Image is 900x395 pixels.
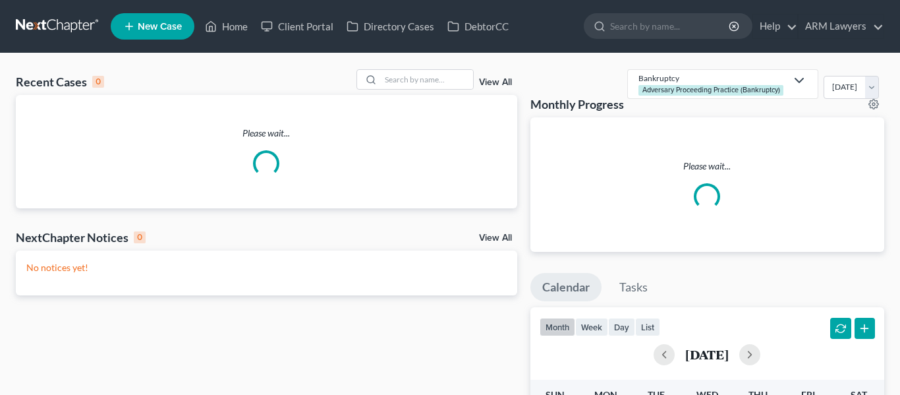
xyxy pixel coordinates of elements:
a: View All [479,78,512,87]
div: Recent Cases [16,74,104,90]
a: Directory Cases [340,15,441,38]
p: Please wait... [541,160,874,173]
a: ARM Lawyers [799,15,884,38]
button: month [540,318,575,336]
input: Search by name... [610,14,731,38]
div: Adversary Proceeding Practice (Bankruptcy) [638,85,783,95]
div: 0 [92,76,104,88]
h2: [DATE] [685,348,729,361]
p: Please wait... [16,127,517,140]
a: DebtorCC [441,15,515,38]
a: Help [753,15,797,38]
a: View All [479,233,512,243]
button: day [608,318,635,336]
button: week [575,318,608,336]
a: Home [198,15,254,38]
h3: Monthly Progress [530,96,624,112]
p: No notices yet! [26,261,507,274]
a: Client Portal [254,15,340,38]
div: NextChapter Notices [16,229,146,245]
div: 0 [134,231,146,243]
span: New Case [138,22,182,32]
a: Calendar [530,273,602,302]
div: Bankruptcy [638,73,786,84]
button: list [635,318,660,336]
a: Tasks [607,273,660,302]
input: Search by name... [381,70,473,89]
